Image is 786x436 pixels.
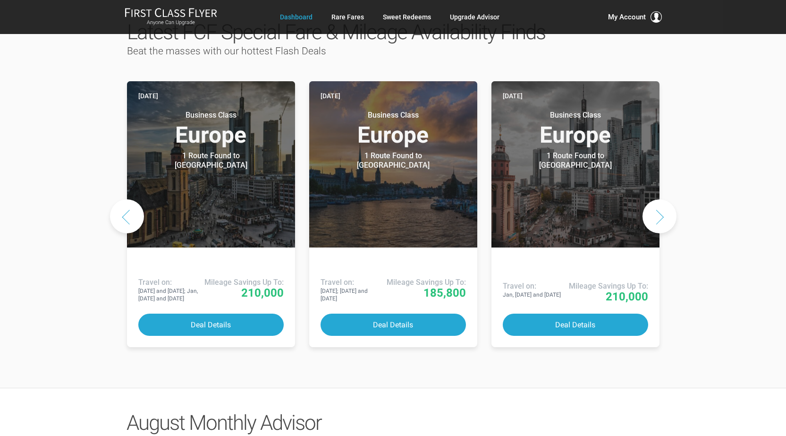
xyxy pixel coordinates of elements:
h3: Europe [138,111,284,146]
div: 1 Route Found to [GEOGRAPHIC_DATA] [516,151,634,170]
a: Rare Fares [331,9,364,26]
time: [DATE] [321,91,340,101]
img: First Class Flyer [125,8,217,17]
span: August Monthly Advisor [127,410,321,435]
a: Upgrade Advisor [450,9,499,26]
button: Deal Details [321,314,466,336]
small: Business Class [152,111,270,120]
small: Business Class [334,111,452,120]
button: My Account [608,11,662,23]
time: [DATE] [138,91,158,101]
small: Business Class [516,111,634,120]
a: Dashboard [280,9,313,26]
a: [DATE] Business ClassEurope 1 Route Found to [GEOGRAPHIC_DATA] Use These Miles / Points: Travel o... [127,81,295,347]
div: 1 Route Found to [GEOGRAPHIC_DATA] [334,151,452,170]
small: Anyone Can Upgrade [125,19,217,26]
a: First Class FlyerAnyone Can Upgrade [125,8,217,26]
div: 1 Route Found to [GEOGRAPHIC_DATA] [152,151,270,170]
h3: Europe [321,111,466,146]
button: Next slide [642,199,676,233]
time: [DATE] [503,91,523,101]
button: Previous slide [110,199,144,233]
h3: Europe [503,111,648,146]
a: [DATE] Business ClassEurope 1 Route Found to [GEOGRAPHIC_DATA] Use These Miles / Points: Travel o... [309,81,477,347]
span: My Account [608,11,646,23]
a: Sweet Redeems [383,9,431,26]
span: Beat the masses with our hottest Flash Deals [127,45,326,57]
button: Deal Details [503,314,648,336]
a: [DATE] Business ClassEurope 1 Route Found to [GEOGRAPHIC_DATA] Use These Miles / Points: Travel o... [491,81,659,347]
button: Deal Details [138,314,284,336]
